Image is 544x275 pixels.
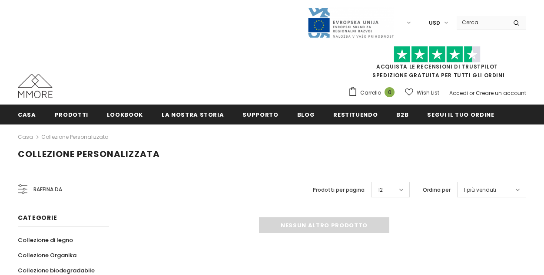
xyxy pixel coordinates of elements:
span: La nostra storia [162,111,224,119]
input: Search Site [457,16,507,29]
span: 12 [378,186,383,194]
a: Casa [18,105,36,124]
span: supporto [242,111,278,119]
a: Casa [18,132,33,142]
img: Fidati di Pilot Stars [394,46,481,63]
a: Restituendo [333,105,378,124]
a: Segui il tuo ordine [427,105,494,124]
a: Prodotti [55,105,88,124]
a: Collezione Organika [18,248,76,263]
a: Blog [297,105,315,124]
span: Raffina da [33,185,62,194]
span: I più venduti [464,186,496,194]
a: Lookbook [107,105,143,124]
a: supporto [242,105,278,124]
span: Prodotti [55,111,88,119]
a: Accedi [449,89,468,97]
a: Javni Razpis [307,19,394,26]
img: Casi MMORE [18,74,53,98]
span: Blog [297,111,315,119]
label: Prodotti per pagina [313,186,365,194]
a: Wish List [405,85,439,100]
span: 0 [385,87,395,97]
a: Creare un account [476,89,526,97]
img: Javni Razpis [307,7,394,39]
span: Carrello [360,88,381,97]
a: Collezione personalizzata [41,133,109,141]
a: B2B [396,105,408,124]
span: Wish List [417,88,439,97]
a: Carrello 0 [348,86,399,99]
span: Categorie [18,213,57,222]
span: Segui il tuo ordine [427,111,494,119]
a: La nostra storia [162,105,224,124]
label: Ordina per [423,186,451,194]
span: Casa [18,111,36,119]
span: Collezione personalizzata [18,148,160,160]
span: SPEDIZIONE GRATUITA PER TUTTI GLI ORDINI [348,50,526,79]
span: Lookbook [107,111,143,119]
a: Collezione di legno [18,232,73,248]
span: Collezione di legno [18,236,73,244]
span: Collezione biodegradabile [18,266,95,275]
span: B2B [396,111,408,119]
span: Restituendo [333,111,378,119]
a: Acquista le recensioni di TrustPilot [376,63,498,70]
span: or [469,89,474,97]
span: USD [429,19,440,27]
span: Collezione Organika [18,251,76,259]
